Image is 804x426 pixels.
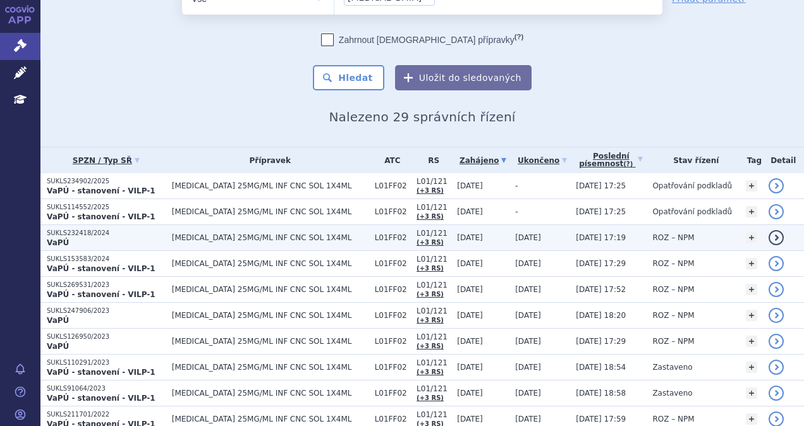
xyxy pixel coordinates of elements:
button: Uložit do sledovaných [395,65,532,90]
p: SUKLS232418/2024 [47,229,166,238]
a: + [746,310,757,321]
strong: VaPÚ - stanovení - VILP-1 [47,212,155,221]
strong: VaPÚ - stanovení - VILP-1 [47,368,155,377]
a: (+3 RS) [417,317,444,324]
a: + [746,232,757,243]
span: [MEDICAL_DATA] 25MG/ML INF CNC SOL 1X4ML [172,337,368,346]
p: SUKLS126950/2023 [47,332,166,341]
span: ROZ – NPM [652,285,694,294]
span: L01/121 [417,332,451,341]
span: [MEDICAL_DATA] 25MG/ML INF CNC SOL 1X4ML [172,311,368,320]
span: [DATE] [457,389,483,398]
a: + [746,284,757,295]
span: L01FF02 [375,233,410,242]
span: L01FF02 [375,207,410,216]
p: SUKLS91064/2023 [47,384,166,393]
a: detail [769,360,784,375]
span: [DATE] 18:58 [576,389,626,398]
span: - [515,207,518,216]
abbr: (?) [515,33,523,41]
span: [DATE] 18:20 [576,311,626,320]
span: [DATE] [515,233,541,242]
a: (+3 RS) [417,291,444,298]
p: SUKLS110291/2023 [47,358,166,367]
a: SPZN / Typ SŘ [47,152,166,169]
span: ROZ – NPM [652,259,694,268]
span: [MEDICAL_DATA] 25MG/ML INF CNC SOL 1X4ML [172,389,368,398]
a: (+3 RS) [417,213,444,220]
span: Opatřování podkladů [652,181,732,190]
span: Opatřování podkladů [652,207,732,216]
span: [MEDICAL_DATA] 25MG/ML INF CNC SOL 1X4ML [172,233,368,242]
strong: VaPÚ - stanovení - VILP-1 [47,394,155,403]
label: Zahrnout [DEMOGRAPHIC_DATA] přípravky [321,33,523,46]
span: [MEDICAL_DATA] 25MG/ML INF CNC SOL 1X4ML [172,363,368,372]
span: Zastaveno [652,363,692,372]
a: Zahájeno [457,152,509,169]
span: L01/121 [417,177,451,186]
span: L01/121 [417,203,451,212]
p: SUKLS114552/2025 [47,203,166,212]
a: detail [769,386,784,401]
span: [DATE] [457,207,483,216]
p: SUKLS211701/2022 [47,410,166,419]
span: L01/121 [417,307,451,315]
p: SUKLS269531/2023 [47,281,166,289]
span: [DATE] 17:29 [576,259,626,268]
span: L01FF02 [375,415,410,423]
a: (+3 RS) [417,187,444,194]
span: L01FF02 [375,181,410,190]
span: [DATE] [515,285,541,294]
span: [MEDICAL_DATA] 25MG/ML INF CNC SOL 1X4ML [172,181,368,190]
strong: VaPÚ [47,316,69,325]
a: (+3 RS) [417,368,444,375]
span: L01/121 [417,229,451,238]
span: L01/121 [417,410,451,419]
span: L01FF02 [375,311,410,320]
strong: VaPÚ - stanovení - VILP-1 [47,290,155,299]
strong: VaPÚ - stanovení - VILP-1 [47,264,155,273]
a: (+3 RS) [417,265,444,272]
span: [DATE] [457,311,483,320]
span: L01FF02 [375,259,410,268]
span: [DATE] [515,389,541,398]
span: Nalezeno 29 správních řízení [329,109,515,125]
a: detail [769,204,784,219]
span: [DATE] 17:19 [576,233,626,242]
span: - [515,181,518,190]
a: + [746,413,757,425]
span: L01/121 [417,384,451,393]
a: Ukončeno [515,152,569,169]
span: [DATE] [515,415,541,423]
a: (+3 RS) [417,239,444,246]
p: SUKLS234902/2025 [47,177,166,186]
p: SUKLS247906/2023 [47,307,166,315]
a: + [746,258,757,269]
a: detail [769,308,784,323]
a: detail [769,230,784,245]
span: [DATE] [457,337,483,346]
p: SUKLS153583/2024 [47,255,166,264]
a: + [746,336,757,347]
a: detail [769,256,784,271]
span: [DATE] [457,259,483,268]
strong: VaPÚ - stanovení - VILP-1 [47,186,155,195]
a: + [746,206,757,217]
strong: VaPÚ [47,342,69,351]
a: + [746,180,757,192]
span: L01FF02 [375,389,410,398]
span: [MEDICAL_DATA] 25MG/ML INF CNC SOL 1X4ML [172,259,368,268]
button: Hledat [313,65,384,90]
th: Detail [762,147,804,173]
abbr: (?) [623,161,633,168]
span: L01FF02 [375,337,410,346]
strong: VaPÚ [47,238,69,247]
a: + [746,362,757,373]
span: [DATE] 17:59 [576,415,626,423]
span: L01/121 [417,358,451,367]
span: ROZ – NPM [652,311,694,320]
span: ROZ – NPM [652,337,694,346]
span: [DATE] [515,363,541,372]
span: [MEDICAL_DATA] 25MG/ML INF CNC SOL 1X4ML [172,207,368,216]
th: Přípravek [166,147,368,173]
